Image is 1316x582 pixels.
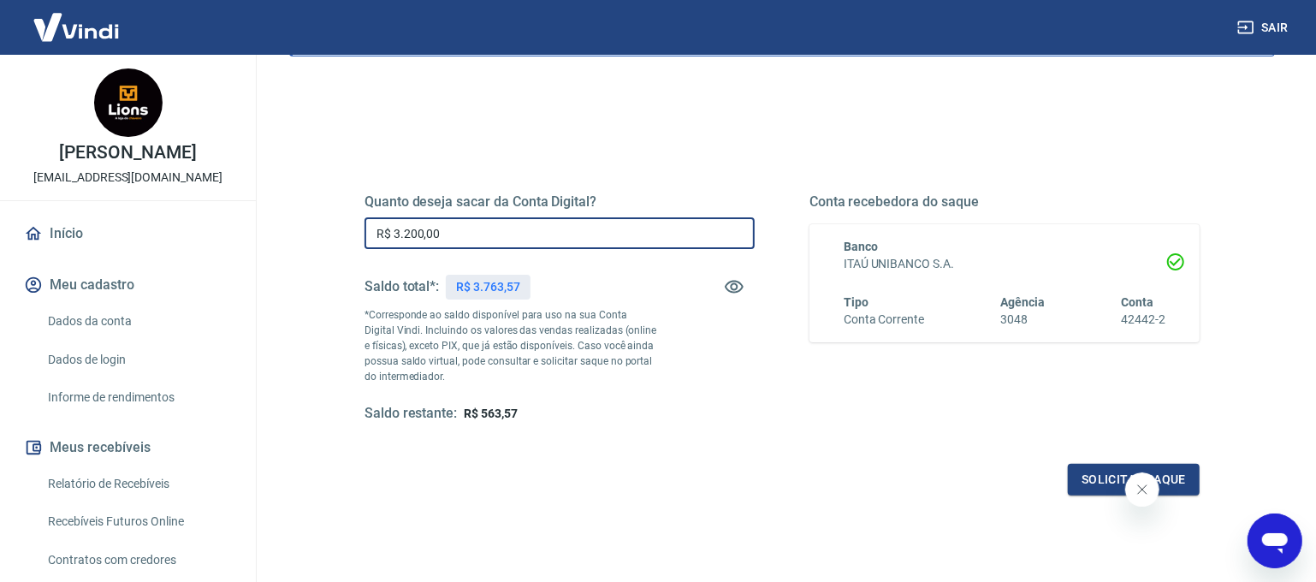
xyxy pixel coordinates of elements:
[844,240,878,253] span: Banco
[41,304,235,339] a: Dados da conta
[1248,514,1302,568] iframe: Botão para abrir a janela de mensagens
[94,68,163,137] img: a475efd5-89c8-41f5-9567-a11a754dd78d.jpeg
[21,429,235,466] button: Meus recebíveis
[844,255,1165,273] h6: ITAÚ UNIBANCO S.A.
[10,12,144,26] span: Olá! Precisa de ajuda?
[844,311,924,329] h6: Conta Corrente
[365,278,439,295] h5: Saldo total*:
[41,466,235,502] a: Relatório de Recebíveis
[1068,464,1200,496] button: Solicitar saque
[59,144,196,162] p: [PERSON_NAME]
[365,307,657,384] p: *Corresponde ao saldo disponível para uso na sua Conta Digital Vindi. Incluindo os valores das ve...
[1121,295,1153,309] span: Conta
[41,342,235,377] a: Dados de login
[1125,472,1159,507] iframe: Fechar mensagem
[464,407,518,420] span: R$ 563,57
[21,266,235,304] button: Meu cadastro
[33,169,222,187] p: [EMAIL_ADDRESS][DOMAIN_NAME]
[1234,12,1295,44] button: Sair
[41,380,235,415] a: Informe de rendimentos
[365,193,755,211] h5: Quanto deseja sacar da Conta Digital?
[41,504,235,539] a: Recebíveis Futuros Online
[21,1,132,53] img: Vindi
[809,193,1200,211] h5: Conta recebedora do saque
[1121,311,1165,329] h6: 42442-2
[1001,311,1046,329] h6: 3048
[41,543,235,578] a: Contratos com credores
[1001,295,1046,309] span: Agência
[21,215,235,252] a: Início
[456,278,519,296] p: R$ 3.763,57
[365,405,457,423] h5: Saldo restante:
[844,295,868,309] span: Tipo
